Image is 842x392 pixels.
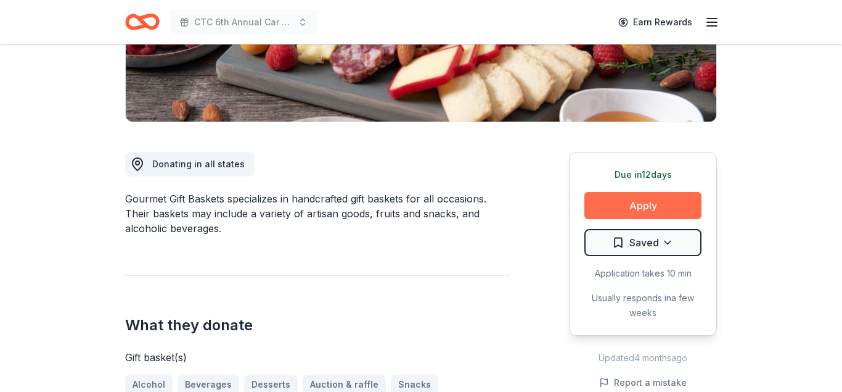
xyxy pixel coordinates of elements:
a: Home [125,7,160,36]
div: Usually responds in a few weeks [584,291,701,320]
div: Gift basket(s) [125,350,510,365]
span: Saved [629,235,659,251]
a: Earn Rewards [611,11,700,33]
div: Gourmet Gift Baskets specializes in handcrafted gift baskets for all occasions. Their baskets may... [125,191,510,236]
button: Report a mistake [599,375,687,390]
button: CTC 6th Annual Car and Truck Show 2025 [170,10,317,35]
h2: What they donate [125,315,510,335]
div: Updated 4 months ago [569,351,717,365]
button: Apply [584,192,701,219]
span: CTC 6th Annual Car and Truck Show 2025 [194,15,293,30]
div: Application takes 10 min [584,266,701,281]
span: Donating in all states [152,159,245,169]
div: Due in 12 days [584,167,701,182]
button: Saved [584,229,701,256]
